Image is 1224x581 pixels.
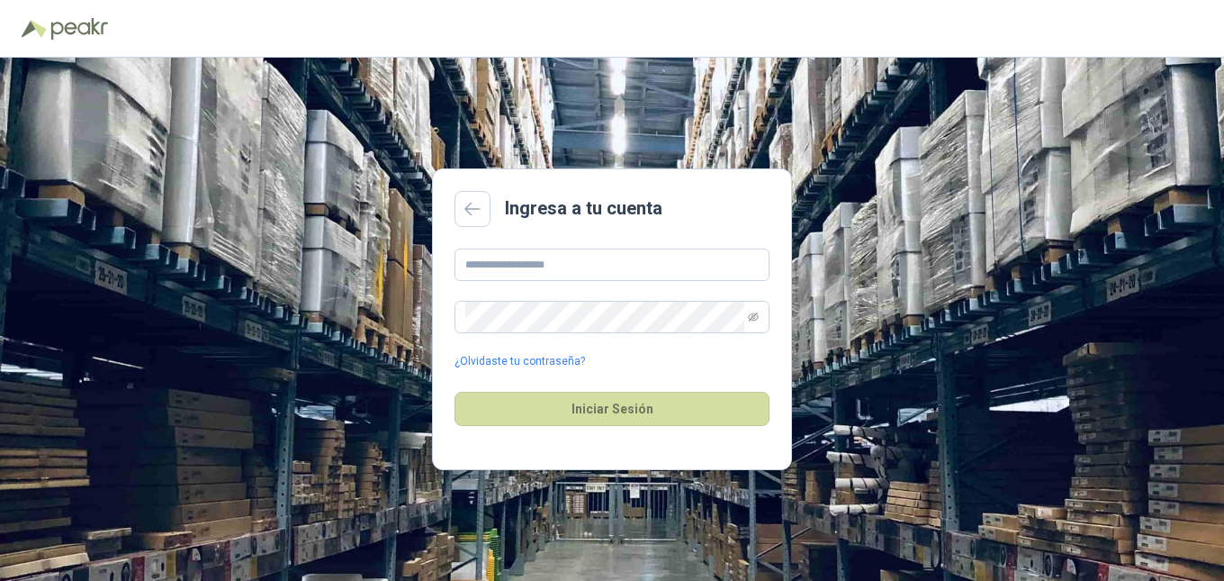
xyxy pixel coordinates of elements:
a: ¿Olvidaste tu contraseña? [454,353,585,370]
img: Peakr [50,18,108,40]
span: eye-invisible [748,312,759,322]
button: Iniciar Sesión [454,392,769,426]
img: Logo [22,20,47,38]
h2: Ingresa a tu cuenta [505,195,662,222]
